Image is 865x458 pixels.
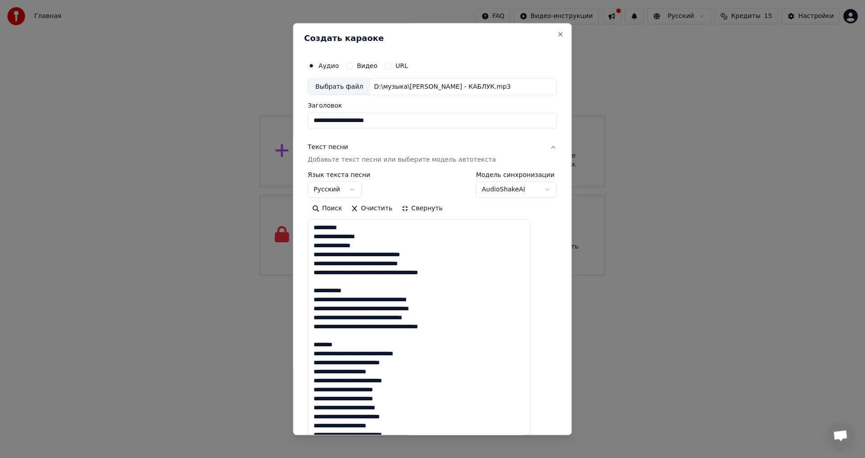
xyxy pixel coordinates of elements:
[357,63,378,69] label: Видео
[308,156,496,165] p: Добавьте текст песни или выберите модель автотекста
[308,143,348,152] div: Текст песни
[347,202,397,216] button: Очистить
[308,202,346,216] button: Поиск
[319,63,339,69] label: Аудио
[476,172,557,178] label: Модель синхронизации
[308,136,557,172] button: Текст песниДобавьте текст песни или выберите модель автотекста
[308,103,557,109] label: Заголовок
[308,79,370,95] div: Выбрать файл
[397,202,447,216] button: Свернуть
[308,172,370,178] label: Язык текста песни
[304,34,560,42] h2: Создать караоке
[370,82,514,91] div: D:\музыка\[PERSON_NAME] - КАБЛУК.mp3
[396,63,408,69] label: URL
